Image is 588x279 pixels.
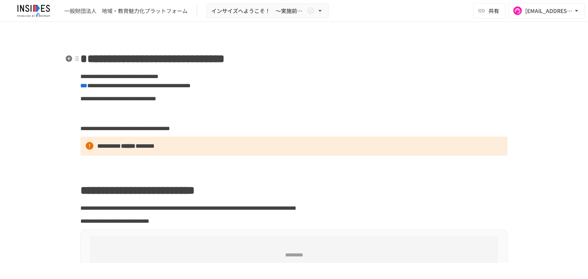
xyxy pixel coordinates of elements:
[206,3,329,18] button: インサイズへようこそ！ ～実施前のご案内～
[488,7,499,15] span: 共有
[508,3,585,18] button: [EMAIL_ADDRESS][DOMAIN_NAME]
[64,7,188,15] div: 一般財団法人 地域・教育魅力化プラットフォーム
[525,6,573,16] div: [EMAIL_ADDRESS][DOMAIN_NAME]
[9,5,58,17] img: JmGSPSkPjKwBq77AtHmwC7bJguQHJlCRQfAXtnx4WuV
[211,6,305,16] span: インサイズへようこそ！ ～実施前のご案内～
[473,3,505,18] button: 共有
